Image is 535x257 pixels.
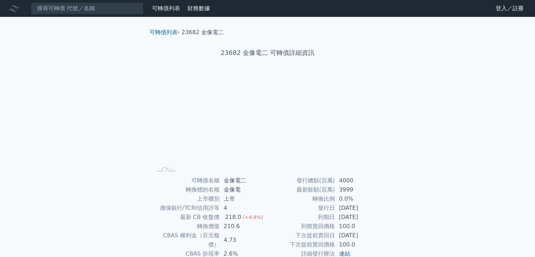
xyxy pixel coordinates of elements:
[490,3,529,14] a: 登入／註冊
[224,213,243,222] div: 218.0
[219,231,268,249] td: 4.73
[144,48,391,58] h1: 23682 金像電二 可轉債詳細資訊
[152,176,219,185] td: 可轉債名稱
[219,203,268,213] td: 4
[335,222,383,231] td: 100.0
[219,194,268,203] td: 上市
[335,176,383,185] td: 4000
[335,240,383,249] td: 100.0
[268,240,335,249] td: 下次提前賣回價格
[152,194,219,203] td: 上市櫃別
[268,231,335,240] td: 下次提前賣回日
[149,29,178,36] a: 可轉債列表
[335,194,383,203] td: 0.0%
[152,185,219,194] td: 轉換標的名稱
[268,213,335,222] td: 到期日
[268,194,335,203] td: 轉換比例
[219,222,268,231] td: 210.6
[335,213,383,222] td: [DATE]
[152,231,219,249] td: CBAS 權利金（百元報價）
[335,231,383,240] td: [DATE]
[335,185,383,194] td: 3999
[31,2,144,14] input: 搜尋可轉債 代號／名稱
[243,214,263,220] span: (+4.8%)
[219,176,268,185] td: 金像電二
[339,250,350,257] a: 連結
[187,5,210,12] a: 財務數據
[152,213,219,222] td: 最新 CB 收盤價
[149,28,180,37] li: ›
[152,222,219,231] td: 轉換價值
[219,185,268,194] td: 金像電
[268,176,335,185] td: 發行總額(百萬)
[268,222,335,231] td: 到期賣回價格
[152,5,180,12] a: 可轉債列表
[152,203,219,213] td: 擔保銀行/TCRI信用評等
[268,203,335,213] td: 發行日
[335,203,383,213] td: [DATE]
[181,28,224,37] li: 23682 金像電二
[268,185,335,194] td: 最新餘額(百萬)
